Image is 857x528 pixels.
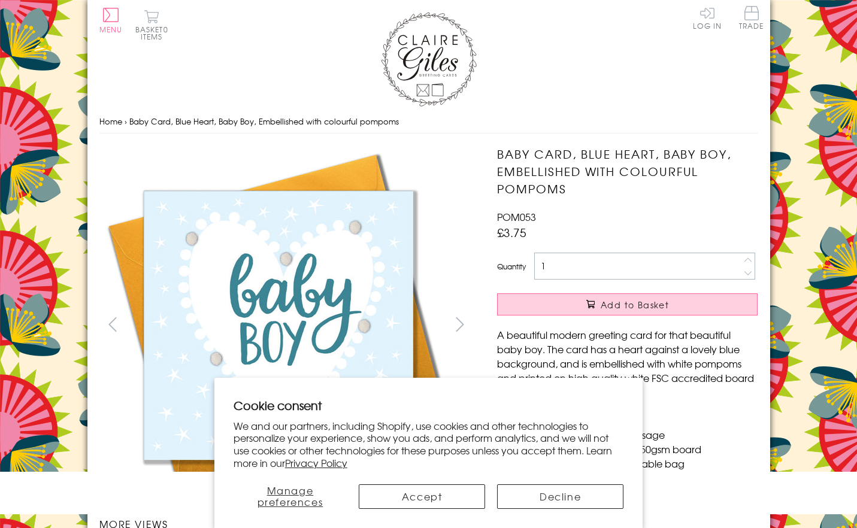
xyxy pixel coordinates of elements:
span: Menu [99,24,123,35]
button: Decline [497,484,623,509]
button: Accept [359,484,485,509]
a: Trade [739,6,764,32]
a: Log In [693,6,722,29]
p: We and our partners, including Shopify, use cookies and other technologies to personalize your ex... [234,420,624,469]
span: 0 items [141,24,168,42]
button: Menu [99,8,123,33]
h2: Cookie consent [234,397,624,414]
label: Quantity [497,261,526,272]
button: Basket0 items [135,10,168,40]
img: Baby Card, Blue Heart, Baby Boy, Embellished with colourful pompoms [473,145,832,505]
span: Add to Basket [601,299,669,311]
button: Add to Basket [497,293,758,315]
span: Baby Card, Blue Heart, Baby Boy, Embellished with colourful pompoms [129,116,399,127]
nav: breadcrumbs [99,110,758,134]
button: Manage preferences [234,484,347,509]
p: A beautiful modern greeting card for that beautiful baby boy. The card has a heart against a love... [497,327,758,399]
a: Home [99,116,122,127]
img: Claire Giles Greetings Cards [381,12,477,107]
span: POM053 [497,210,536,224]
img: Baby Card, Blue Heart, Baby Boy, Embellished with colourful pompoms [99,145,458,505]
span: Manage preferences [258,483,323,509]
span: Trade [739,6,764,29]
button: prev [99,311,126,338]
span: › [125,116,127,127]
h1: Baby Card, Blue Heart, Baby Boy, Embellished with colourful pompoms [497,145,758,197]
span: £3.75 [497,224,526,241]
a: Privacy Policy [285,456,347,470]
button: next [446,311,473,338]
